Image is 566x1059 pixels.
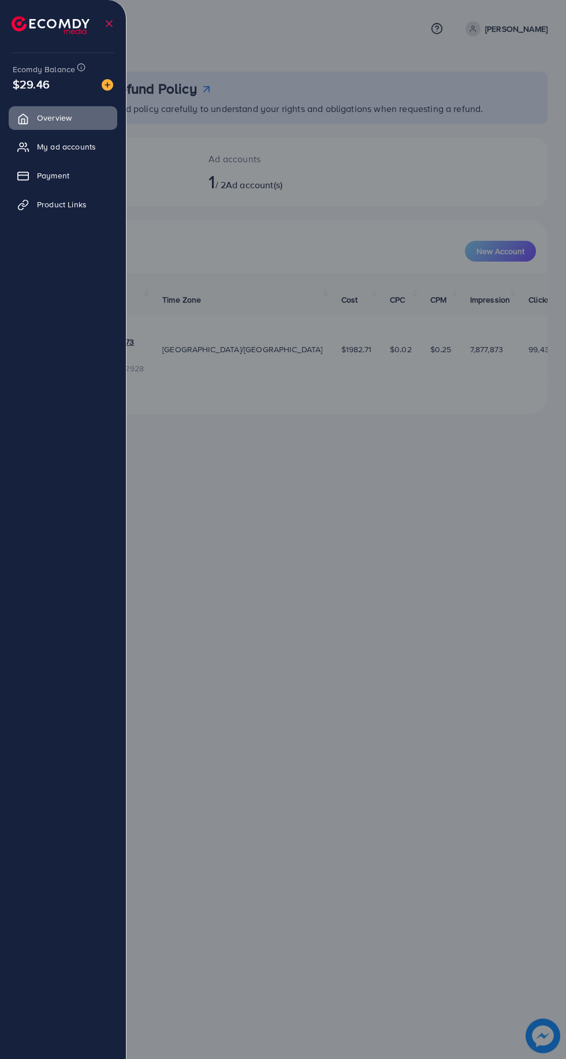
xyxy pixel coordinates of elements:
img: image [102,79,113,91]
span: Ecomdy Balance [13,64,75,75]
span: Product Links [37,199,87,210]
span: $29.46 [13,76,50,92]
a: Payment [9,164,117,187]
a: My ad accounts [9,135,117,158]
span: My ad accounts [37,141,96,152]
span: Payment [37,170,69,181]
a: Product Links [9,193,117,216]
span: Overview [37,112,72,124]
a: Overview [9,106,117,129]
img: logo [12,16,90,34]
